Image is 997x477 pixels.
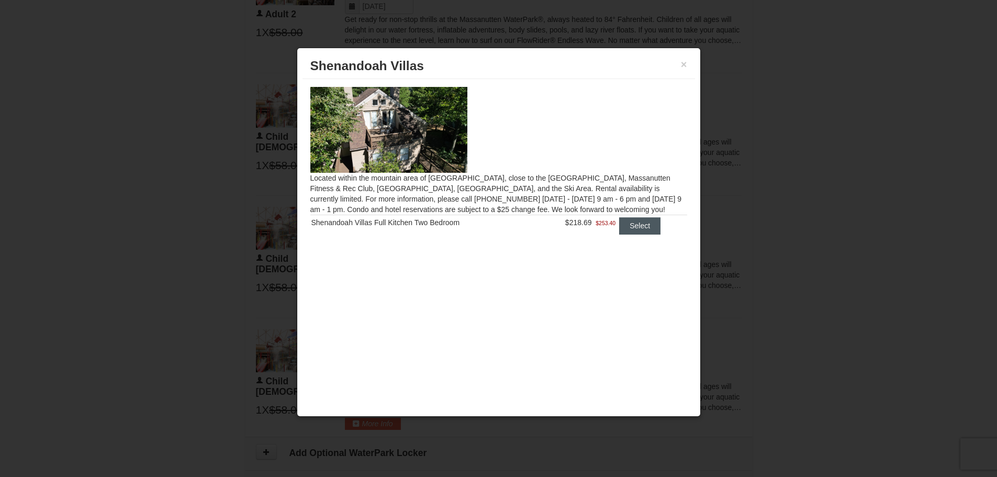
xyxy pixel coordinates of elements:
[303,79,695,255] div: Located within the mountain area of [GEOGRAPHIC_DATA], close to the [GEOGRAPHIC_DATA], Massanutte...
[681,59,687,70] button: ×
[311,217,536,228] div: Shenandoah Villas Full Kitchen Two Bedroom
[565,218,592,227] span: $218.69
[310,59,424,73] span: Shenandoah Villas
[310,87,467,173] img: 19219019-2-e70bf45f.jpg
[619,217,660,234] button: Select
[596,218,615,228] span: $253.40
